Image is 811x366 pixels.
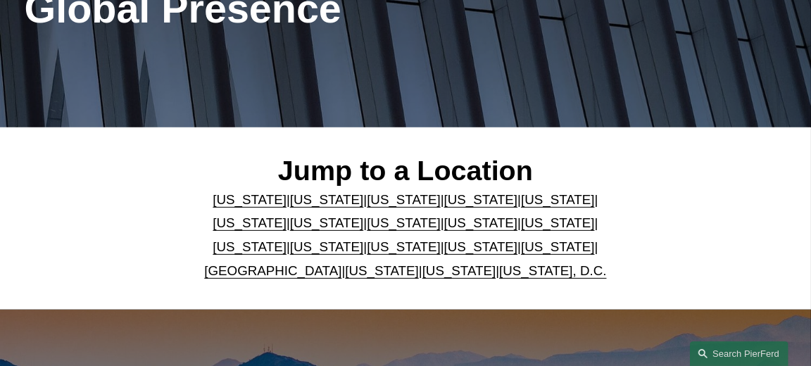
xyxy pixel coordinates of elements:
a: [US_STATE] [521,192,595,207]
a: [US_STATE] [213,239,287,254]
a: [US_STATE] [367,192,441,207]
a: [US_STATE] [290,215,364,230]
a: [US_STATE] [213,192,287,207]
a: [US_STATE] [444,215,518,230]
a: [US_STATE], D.C. [499,263,606,278]
a: [US_STATE] [444,192,518,207]
a: [US_STATE] [521,239,595,254]
a: [US_STATE] [213,215,287,230]
a: [US_STATE] [422,263,496,278]
a: [US_STATE] [367,215,441,230]
a: [US_STATE] [444,239,518,254]
a: [US_STATE] [290,192,364,207]
a: [US_STATE] [290,239,364,254]
p: | | | | | | | | | | | | | | | | | | [183,188,628,283]
a: [US_STATE] [345,263,419,278]
a: [US_STATE] [367,239,441,254]
a: [US_STATE] [521,215,595,230]
a: Search this site [690,341,788,366]
a: [GEOGRAPHIC_DATA] [204,263,341,278]
h2: Jump to a Location [183,154,628,188]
